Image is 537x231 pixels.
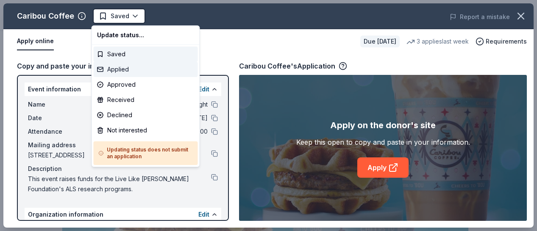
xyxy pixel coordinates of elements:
div: Declined [94,107,198,123]
div: Update status... [94,27,198,43]
span: 4th Annual Trivia Night [109,10,177,20]
div: Not interested [94,123,198,138]
div: Saved [94,47,198,62]
div: Approved [94,77,198,92]
div: Received [94,92,198,107]
div: Applied [94,62,198,77]
h5: Updating status does not submit an application [99,146,193,160]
